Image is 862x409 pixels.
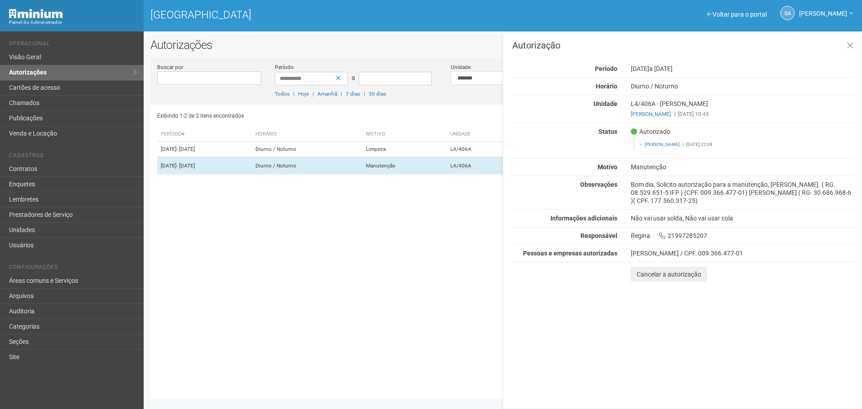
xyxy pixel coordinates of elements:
[9,18,137,26] div: Painel do Administrador
[352,74,355,81] span: a
[150,38,855,52] h2: Autorizações
[157,109,500,123] div: Exibindo 1-2 de 2 itens encontrados
[451,63,471,71] label: Unidade
[624,82,862,90] div: Diurno / Noturno
[362,127,447,142] th: Motivo
[631,128,670,136] span: Autorizado
[594,100,617,107] strong: Unidade
[550,215,617,222] strong: Informações adicionais
[9,9,63,18] img: Minium
[447,157,512,175] td: L4/406A
[341,91,342,97] span: |
[346,91,360,97] a: 7 dias
[364,91,365,97] span: |
[624,100,862,118] div: L4/406A - [PERSON_NAME]
[447,127,512,142] th: Unidade
[645,142,680,147] a: [PERSON_NAME]
[447,142,512,157] td: L4/406A
[9,40,137,50] li: Operacional
[631,111,671,117] a: [PERSON_NAME]
[780,6,795,20] a: SA
[9,264,137,273] li: Configurações
[598,163,617,171] strong: Motivo
[631,249,855,257] div: [PERSON_NAME] / CPF. 009.366.477-01
[252,157,362,175] td: Diurno / Noturno
[369,91,386,97] a: 30 dias
[631,110,855,118] div: [DATE] 10:43
[157,127,252,142] th: Período
[639,141,850,148] footer: [DATE] 22:08
[157,63,183,71] label: Buscar por
[799,1,847,17] span: Silvio Anjos
[595,65,617,72] strong: Período
[362,142,447,157] td: Limpeza
[362,157,447,175] td: Manutenção
[674,111,676,117] span: |
[624,65,862,73] div: [DATE]
[624,214,862,222] div: Não vai usar solda, Não vai usar cola
[293,91,295,97] span: |
[275,63,294,71] label: Período
[150,9,496,21] h1: [GEOGRAPHIC_DATA]
[624,163,862,171] div: Manutenção
[799,11,853,18] a: [PERSON_NAME]
[649,65,673,72] span: a [DATE]
[624,232,862,240] div: Regina 21997285207
[9,152,137,162] li: Cadastros
[157,157,252,175] td: [DATE]
[683,142,684,147] span: |
[157,142,252,157] td: [DATE]
[624,180,862,205] div: Bom dia, Solicito autorização para a manutenção, [PERSON_NAME]. ( RG. 08.529.651-5 IFP ) (CPF. 00...
[252,142,362,157] td: Diurno / Noturno
[707,11,767,18] a: Voltar para o portal
[596,83,617,90] strong: Horário
[298,91,309,97] a: Hoje
[252,127,362,142] th: Horário
[512,41,855,50] h3: Autorização
[275,91,290,97] a: Todos
[312,91,314,97] span: |
[598,128,617,135] strong: Status
[317,91,337,97] a: Amanhã
[580,181,617,188] strong: Observações
[631,267,707,282] button: Cancelar a autorização
[581,232,617,239] strong: Responsável
[176,146,195,152] span: - [DATE]
[523,250,617,257] strong: Pessoas e empresas autorizadas
[176,163,195,169] span: - [DATE]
